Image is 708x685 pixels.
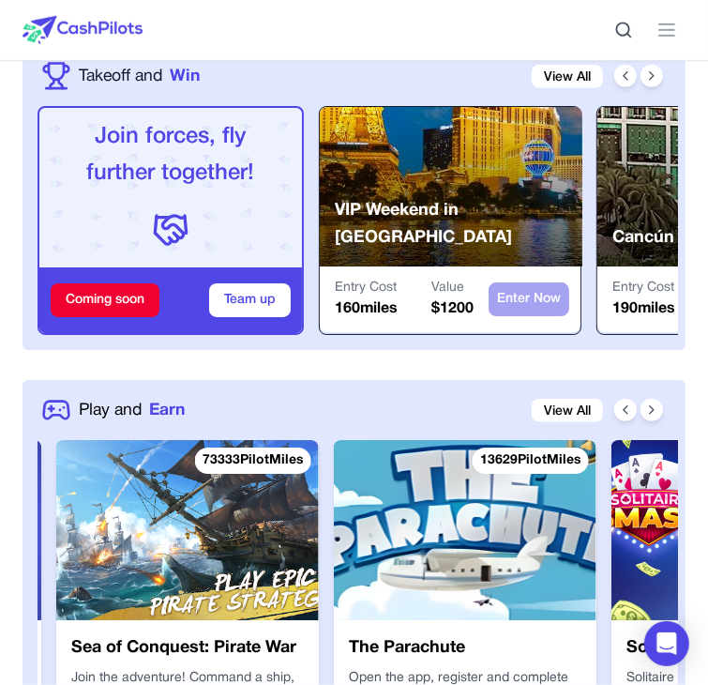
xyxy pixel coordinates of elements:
[431,279,474,297] p: Value
[79,398,185,422] a: Play andEarn
[612,279,675,297] p: Entry Cost
[473,448,589,474] div: 13629 PilotMiles
[335,279,398,297] p: Entry Cost
[612,297,675,320] p: 190 miles
[149,398,185,422] span: Earn
[51,283,159,317] div: Coming soon
[23,16,143,44] img: CashPilots Logo
[335,297,398,320] p: 160 miles
[335,197,582,252] p: VIP Weekend in [GEOGRAPHIC_DATA]
[79,64,200,88] a: Takeoff andWin
[431,297,474,320] p: $ 1200
[170,64,200,88] span: Win
[56,440,319,620] img: Sea of Conquest: Pirate War
[532,399,603,422] a: View All
[209,283,291,317] button: Team up
[334,440,596,620] img: The Parachute
[532,65,603,88] a: View All
[644,621,689,666] div: Open Intercom Messenger
[54,119,287,192] p: Join forces, fly further together!
[195,448,311,474] div: 73333 PilotMiles
[489,282,569,316] button: Enter Now
[79,64,162,88] span: Takeoff and
[71,635,304,662] h3: Sea of Conquest: Pirate War
[79,398,142,422] span: Play and
[349,635,581,662] h3: The Parachute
